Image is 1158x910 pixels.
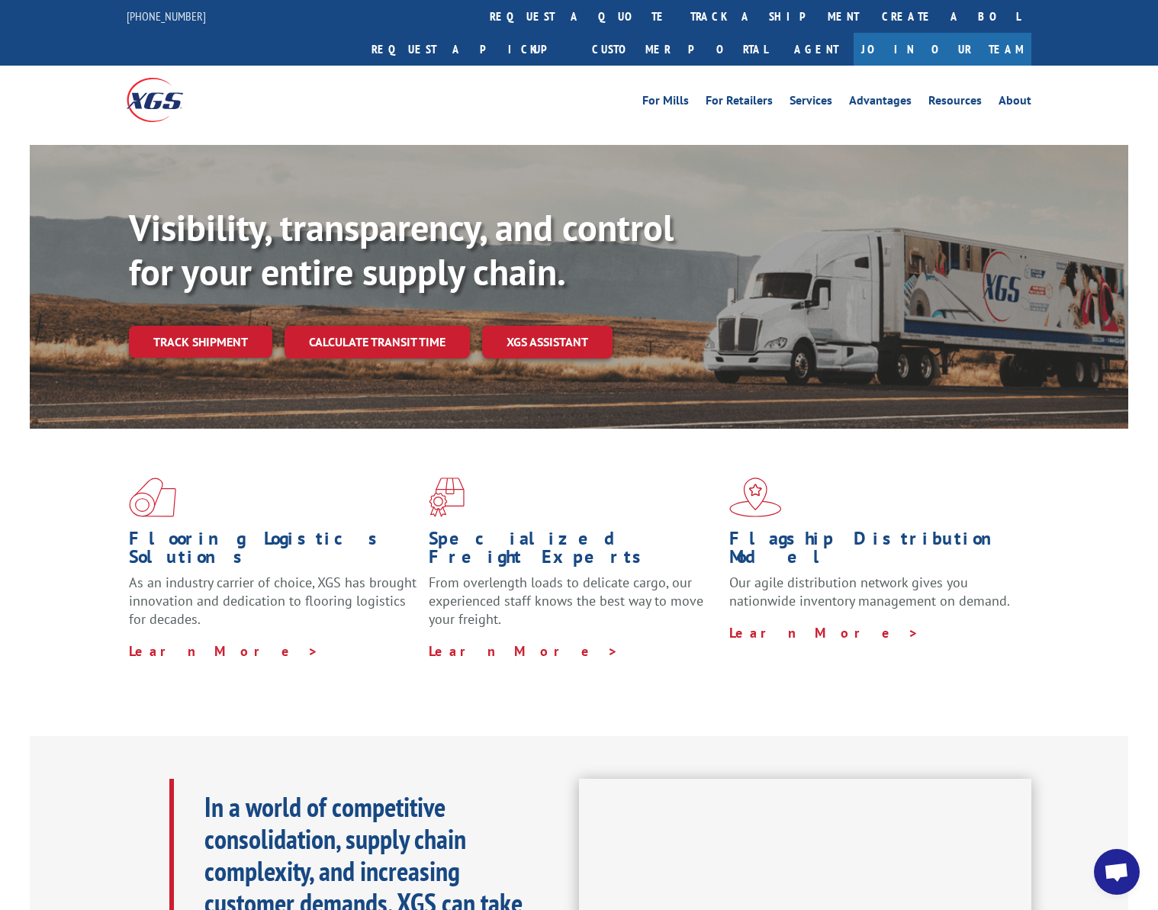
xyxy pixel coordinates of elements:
[429,478,465,517] img: xgs-icon-focused-on-flooring-red
[999,95,1031,111] a: About
[429,529,717,574] h1: Specialized Freight Experts
[1094,849,1140,895] div: Open chat
[429,574,717,642] p: From overlength loads to delicate cargo, our experienced staff knows the best way to move your fr...
[127,8,206,24] a: [PHONE_NUMBER]
[779,33,854,66] a: Agent
[429,642,619,660] a: Learn More >
[928,95,982,111] a: Resources
[581,33,779,66] a: Customer Portal
[854,33,1031,66] a: Join Our Team
[729,574,1010,609] span: Our agile distribution network gives you nationwide inventory management on demand.
[129,478,176,517] img: xgs-icon-total-supply-chain-intelligence-red
[482,326,613,359] a: XGS ASSISTANT
[285,326,470,359] a: Calculate transit time
[129,529,417,574] h1: Flooring Logistics Solutions
[129,574,417,628] span: As an industry carrier of choice, XGS has brought innovation and dedication to flooring logistics...
[642,95,689,111] a: For Mills
[729,624,919,642] a: Learn More >
[129,204,674,295] b: Visibility, transparency, and control for your entire supply chain.
[706,95,773,111] a: For Retailers
[129,326,272,358] a: Track shipment
[129,642,319,660] a: Learn More >
[790,95,832,111] a: Services
[729,529,1018,574] h1: Flagship Distribution Model
[849,95,912,111] a: Advantages
[729,478,782,517] img: xgs-icon-flagship-distribution-model-red
[360,33,581,66] a: Request a pickup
